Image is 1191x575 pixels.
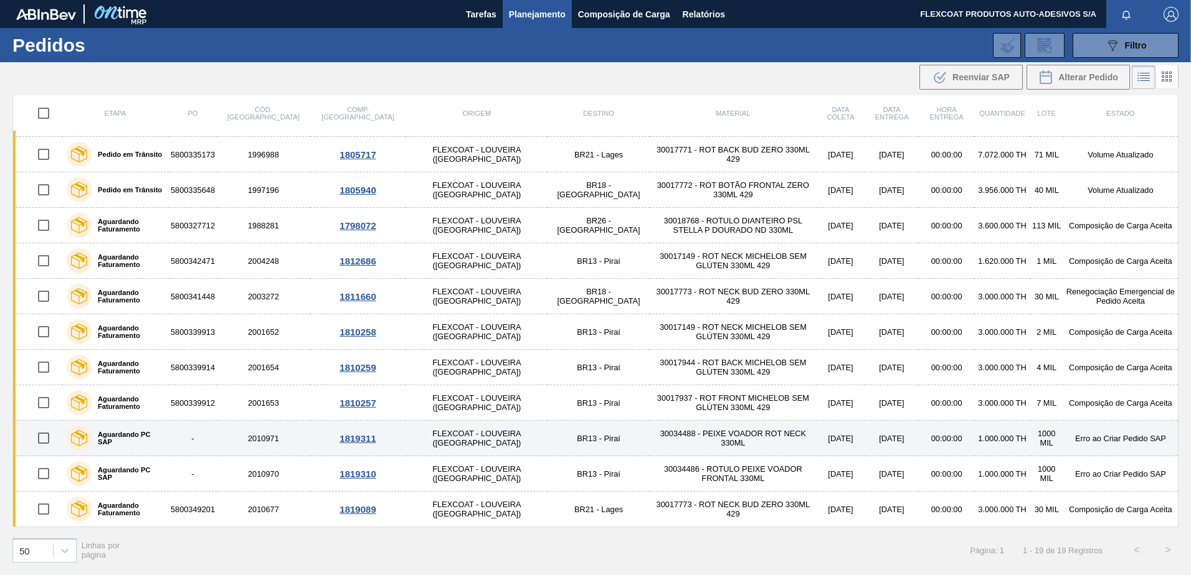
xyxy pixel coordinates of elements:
td: 00:00:00 [919,492,974,527]
img: TNhmsLtSVTkK8tSr43FrP2fwEKptu5GPRR3wAAAABJRU5ErkJggg== [16,9,76,20]
td: [DATE] [865,314,919,350]
a: Aguardando Faturamento58003277121988281FLEXCOAT - LOUVEIRA ([GEOGRAPHIC_DATA])BR26 - [GEOGRAPHIC_... [13,208,1179,243]
a: Aguardando Faturamento58003399122001653FLEXCOAT - LOUVEIRA ([GEOGRAPHIC_DATA])BR13 - Piraí3001793... [13,385,1179,421]
span: Planejamento [509,7,566,22]
div: 1819310 [312,469,404,479]
a: Pedido em Trânsito58003356481997196FLEXCOAT - LOUVEIRA ([GEOGRAPHIC_DATA])BR18 - [GEOGRAPHIC_DATA... [13,172,1179,208]
a: Aguardando Faturamento58003492012010677FLEXCOAT - LOUVEIRA ([GEOGRAPHIC_DATA])BR21 - Lages3001777... [13,492,1179,527]
td: BR21 - Lages [548,492,649,527]
td: 00:00:00 [919,172,974,208]
td: [DATE] [865,172,919,208]
td: 2001652 [217,314,310,350]
td: 1 MIL [1030,243,1063,279]
td: Composição de Carga Aceita [1063,243,1179,279]
td: 1997196 [217,172,310,208]
img: Logout [1164,7,1179,22]
td: 30 MIL [1030,492,1063,527]
h1: Pedidos [12,38,199,52]
button: > [1152,535,1184,566]
div: 1812686 [312,256,404,266]
td: 5800335173 [169,137,217,172]
td: 00:00:00 [919,208,974,243]
span: Estado [1106,110,1134,117]
td: 5800341448 [169,279,217,314]
td: Composição de Carga Aceita [1063,492,1179,527]
td: 5800349201 [169,492,217,527]
td: [DATE] [817,314,865,350]
td: 00:00:00 [919,314,974,350]
td: 00:00:00 [919,279,974,314]
td: 00:00:00 [919,456,974,492]
td: [DATE] [817,385,865,421]
td: BR13 - Piraí [548,243,649,279]
div: Alterar Pedido [1027,65,1130,90]
td: 2001653 [217,385,310,421]
div: Importar Negociações dos Pedidos [993,33,1021,58]
td: BR21 - Lages [548,137,649,172]
label: Pedido em Trânsito [92,151,162,158]
div: Visão em Cards [1155,65,1179,89]
td: Renegociação Emergencial de Pedido Aceita [1063,279,1179,314]
td: 5800339913 [169,314,217,350]
td: FLEXCOAT - LOUVEIRA ([GEOGRAPHIC_DATA]) [406,421,548,456]
span: Página: 1 [970,546,1004,555]
td: FLEXCOAT - LOUVEIRA ([GEOGRAPHIC_DATA]) [406,279,548,314]
td: [DATE] [817,350,865,385]
td: 1.620.000 TH [974,243,1030,279]
td: [DATE] [865,385,919,421]
label: Aguardando Faturamento [92,289,164,304]
div: 1798072 [312,220,404,231]
button: < [1121,535,1152,566]
td: 7 MIL [1030,385,1063,421]
div: 1810258 [312,327,404,337]
td: 4 MIL [1030,350,1063,385]
td: 71 MIL [1030,137,1063,172]
span: Reenviar SAP [952,72,1010,82]
td: [DATE] [865,137,919,172]
div: 1811660 [312,291,404,302]
span: Quantidade [979,110,1025,117]
td: 30018768 - ROTULO DIANTEIRO PSL STELLA P DOURADO ND 330ML [650,208,817,243]
div: 1810259 [312,362,404,373]
td: FLEXCOAT - LOUVEIRA ([GEOGRAPHIC_DATA]) [406,208,548,243]
td: 1.000.000 TH [974,456,1030,492]
label: Aguardando Faturamento [92,324,164,339]
td: [DATE] [817,456,865,492]
td: 2010970 [217,456,310,492]
td: 2004248 [217,243,310,279]
td: 2003272 [217,279,310,314]
td: 2001654 [217,350,310,385]
td: BR13 - Piraí [548,421,649,456]
td: 30017773 - ROT NECK BUD ZERO 330ML 429 [650,492,817,527]
td: [DATE] [865,456,919,492]
td: 30017937 - ROT FRONT MICHELOB SEM GLÚTEN 330ML 429 [650,385,817,421]
td: 1996988 [217,137,310,172]
td: BR18 - [GEOGRAPHIC_DATA] [548,279,649,314]
td: 30017773 - ROT NECK BUD ZERO 330ML 429 [650,279,817,314]
td: [DATE] [865,208,919,243]
a: Aguardando Faturamento58003424712004248FLEXCOAT - LOUVEIRA ([GEOGRAPHIC_DATA])BR13 - Piraí3001714... [13,243,1179,279]
span: Filtro [1125,40,1147,50]
td: 5800327712 [169,208,217,243]
button: Notificações [1106,6,1146,23]
td: FLEXCOAT - LOUVEIRA ([GEOGRAPHIC_DATA]) [406,137,548,172]
td: FLEXCOAT - LOUVEIRA ([GEOGRAPHIC_DATA]) [406,243,548,279]
td: 1988281 [217,208,310,243]
button: Reenviar SAP [919,65,1023,90]
td: 30034488 - PEIXE VOADOR ROT NECK 330ML [650,421,817,456]
td: [DATE] [865,243,919,279]
td: FLEXCOAT - LOUVEIRA ([GEOGRAPHIC_DATA]) [406,385,548,421]
span: Destino [583,110,614,117]
td: 30017771 - ROT BACK BUD ZERO 330ML 429 [650,137,817,172]
td: Composição de Carga Aceita [1063,208,1179,243]
a: Aguardando Faturamento58003399132001652FLEXCOAT - LOUVEIRA ([GEOGRAPHIC_DATA])BR13 - Piraí3001714... [13,314,1179,350]
td: 5800342471 [169,243,217,279]
td: [DATE] [817,137,865,172]
td: [DATE] [817,492,865,527]
span: Composição de Carga [578,7,670,22]
td: - [169,421,217,456]
div: 1805940 [312,185,404,195]
td: 5800339914 [169,350,217,385]
td: 3.000.000 TH [974,350,1030,385]
td: Composição de Carga Aceita [1063,385,1179,421]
